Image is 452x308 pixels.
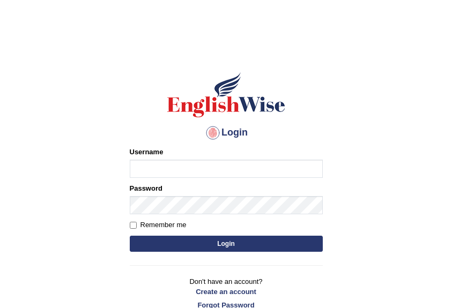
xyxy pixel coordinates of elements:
[130,222,137,229] input: Remember me
[130,147,164,157] label: Username
[165,71,287,119] img: Logo of English Wise sign in for intelligent practice with AI
[130,124,323,141] h4: Login
[130,236,323,252] button: Login
[130,287,323,297] a: Create an account
[130,220,187,230] label: Remember me
[130,183,162,193] label: Password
